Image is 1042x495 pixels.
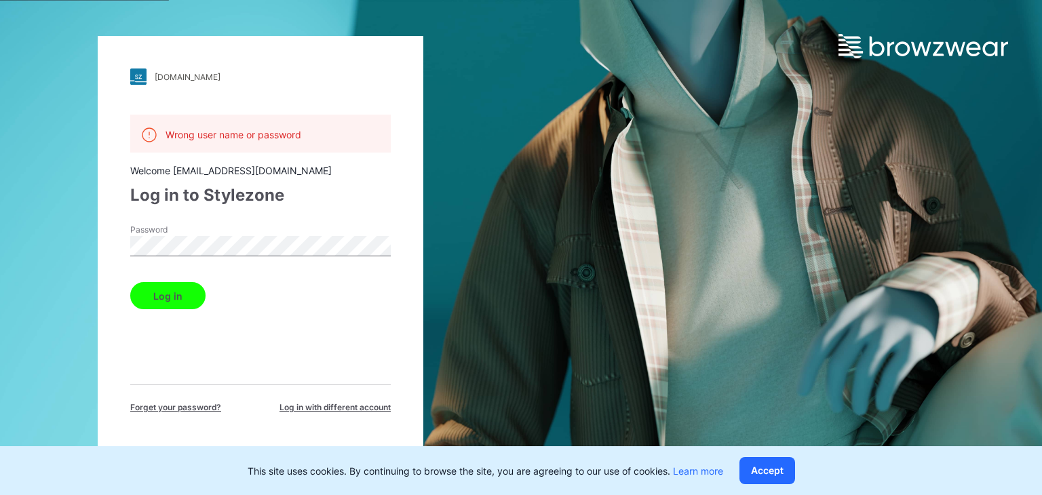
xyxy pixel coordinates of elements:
span: Forget your password? [130,401,221,414]
button: Accept [739,457,795,484]
button: Log in [130,282,206,309]
a: Learn more [673,465,723,477]
p: Wrong user name or password [166,127,301,142]
a: [DOMAIN_NAME] [130,68,391,85]
span: Log in with different account [279,401,391,414]
img: stylezone-logo.562084cfcfab977791bfbf7441f1a819.svg [130,68,147,85]
label: Password [130,224,225,236]
div: [DOMAIN_NAME] [155,72,220,82]
div: Welcome [EMAIL_ADDRESS][DOMAIN_NAME] [130,163,391,178]
div: Log in to Stylezone [130,183,391,207]
img: browzwear-logo.e42bd6dac1945053ebaf764b6aa21510.svg [838,34,1008,58]
p: This site uses cookies. By continuing to browse the site, you are agreeing to our use of cookies. [248,464,723,478]
img: alert.76a3ded3c87c6ed799a365e1fca291d4.svg [141,127,157,143]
